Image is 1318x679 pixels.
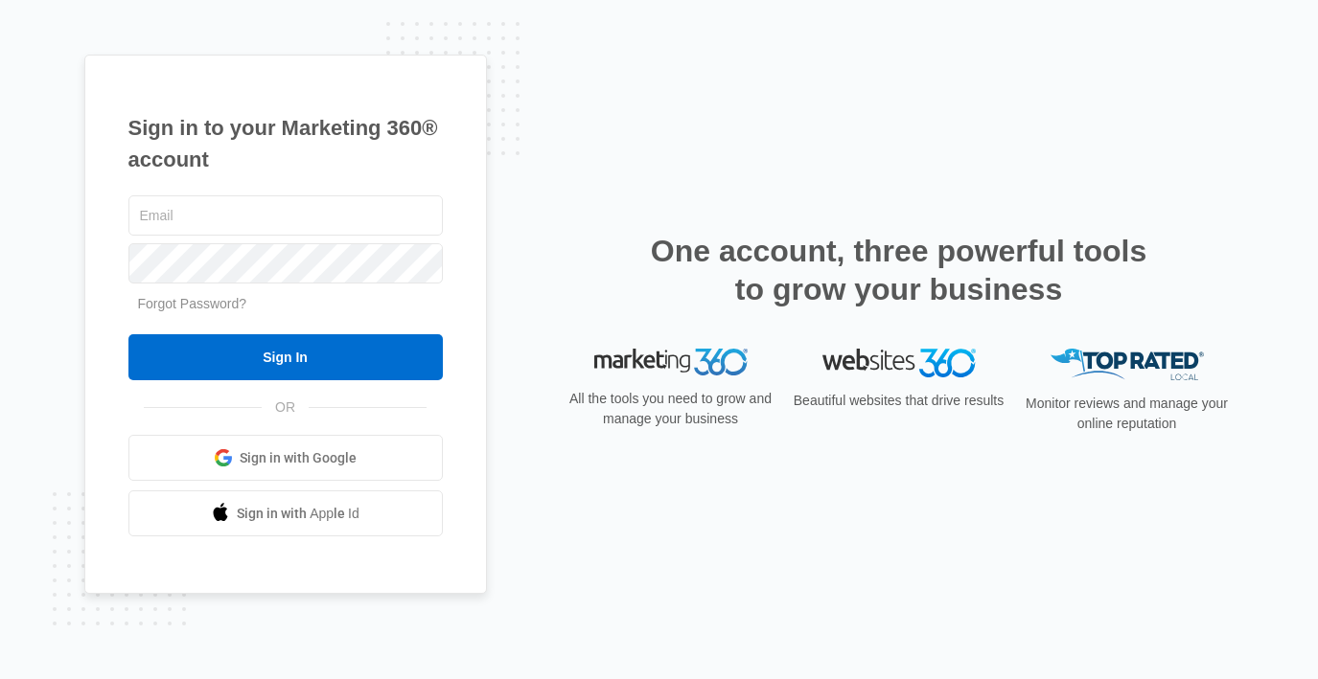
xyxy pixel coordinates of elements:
[1051,349,1204,380] img: Top Rated Local
[792,391,1006,411] p: Beautiful websites that drive results
[128,490,443,536] a: Sign in with Apple Id
[822,349,976,376] img: Websites 360
[138,296,247,311] a: Forgot Password?
[645,232,1153,308] h2: One account, three powerful tools to grow your business
[240,448,357,468] span: Sign in with Google
[128,195,443,236] input: Email
[564,389,778,429] p: All the tools you need to grow and manage your business
[1020,394,1235,434] p: Monitor reviews and manage your online reputation
[128,435,443,481] a: Sign in with Google
[594,349,748,375] img: Marketing 360
[237,504,359,524] span: Sign in with Apple Id
[262,397,309,418] span: OR
[128,334,443,380] input: Sign In
[128,112,443,175] h1: Sign in to your Marketing 360® account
